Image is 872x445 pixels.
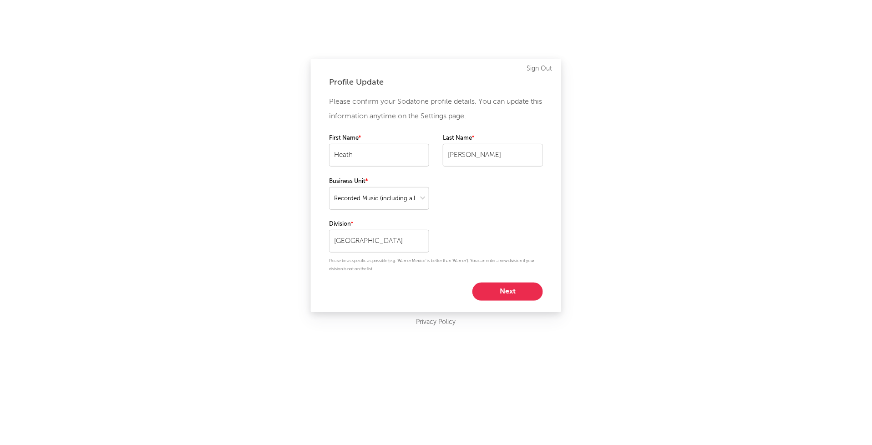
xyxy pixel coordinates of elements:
[416,317,456,328] a: Privacy Policy
[329,77,543,88] div: Profile Update
[443,133,543,144] label: Last Name
[443,144,543,167] input: Your last name
[329,230,429,253] input: Your division
[472,283,543,301] button: Next
[329,95,543,124] p: Please confirm your Sodatone profile details. You can update this information anytime on the Sett...
[329,257,543,273] p: Please be as specific as possible (e.g. 'Warner Mexico' is better than 'Warner'). You can enter a...
[527,63,552,74] a: Sign Out
[329,144,429,167] input: Your first name
[329,176,429,187] label: Business Unit
[329,133,429,144] label: First Name
[329,219,429,230] label: Division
